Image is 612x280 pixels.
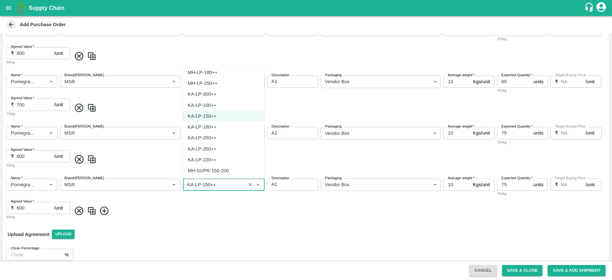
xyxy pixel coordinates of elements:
[47,181,55,189] button: Open
[11,73,22,78] label: Name
[54,50,63,57] p: /unit
[11,44,34,49] label: Agreed Value
[272,130,314,136] textarea: A1
[11,101,14,108] p: ₹
[448,124,474,129] label: Average weight
[54,204,63,211] p: /unit
[188,123,216,130] div: KA-LP-180++
[555,129,558,136] p: ₹
[555,73,586,78] label: Target Buying Price
[17,99,54,111] input: 0.0
[11,176,22,181] label: Name
[64,124,104,129] label: Brand/[PERSON_NAME]
[64,73,104,78] label: Brand/[PERSON_NAME]
[87,51,97,62] img: CloneIcon
[497,139,548,145] div: 750kg
[20,22,66,27] b: Add Purchase Order
[555,181,558,188] p: ₹
[325,176,342,181] label: Packaging
[6,162,70,168] div: 60/kg
[188,178,229,185] div: MH-SUPR-200-250
[170,181,178,189] button: Open
[11,124,22,129] label: Name
[62,181,160,189] input: Create Brand/Marka
[497,127,531,139] input: 0
[561,76,586,88] input: 0.0
[52,230,75,239] span: Upload
[188,145,216,152] div: KA-LP-350++
[6,111,70,117] div: 70/kg
[188,156,216,163] div: KA-LP-220++
[586,129,594,136] p: /unit
[443,76,470,88] input: 0.0
[497,76,531,88] input: 0
[497,36,548,42] div: 370kg
[584,2,595,14] div: customer-support
[534,78,543,85] p: units
[87,103,97,113] img: CloneIcon
[561,179,586,191] input: 0.0
[6,249,62,261] input: Chute
[272,181,314,188] textarea: A1
[188,69,217,76] div: MH-LP-180++
[62,129,160,137] input: Create Brand/Marka
[555,78,558,85] p: ₹
[54,153,63,160] p: /unit
[170,129,178,137] button: Open
[272,176,289,181] label: Description
[586,78,594,85] p: /unit
[555,176,586,181] label: Target Buying Price
[11,96,34,101] label: Agreed Value
[6,59,70,65] div: 80/kg
[17,202,54,214] input: 0.0
[497,179,531,191] input: 0
[188,167,229,174] div: MH-SUPR-150-200
[448,176,474,181] label: Average weight
[501,124,533,129] label: Expected Quantity
[188,80,217,87] div: MH-LP-250++
[47,77,55,86] button: Open
[11,246,40,251] label: Chute Percentage
[11,147,34,152] label: Agreed Value
[17,47,54,59] input: 0.0
[8,181,37,189] input: Name
[188,113,216,120] div: KA-LP-150++
[65,251,69,258] p: %
[11,50,14,57] p: ₹
[497,191,548,196] div: 750kg
[11,199,34,204] label: Agreed Value
[325,181,350,188] p: Vendor Box
[188,91,216,98] div: KA-LP-300++
[501,176,533,181] label: Expected Quantity
[502,265,543,276] button: Save & Close
[17,150,54,162] input: 0.0
[8,129,37,137] input: Name
[443,127,470,139] input: 0.0
[469,265,497,276] button: Cancel
[325,124,342,129] label: Packaging
[325,130,350,137] p: Vendor Box
[272,73,289,78] label: Description
[47,129,55,137] button: Open
[443,179,470,191] input: 0.0
[6,214,70,220] div: 60/kg
[586,181,594,188] p: /unit
[272,78,314,85] textarea: A1
[325,73,342,78] label: Packaging
[64,176,104,181] label: Brand/[PERSON_NAME]
[272,124,289,129] label: Description
[87,206,97,216] img: CloneIcon
[1,1,16,15] button: open drawer
[473,181,490,188] p: Kgs/unit
[62,77,160,86] input: Create Brand/Marka
[188,102,216,109] div: KA-LP-100++
[87,154,97,165] img: CloneIcon
[54,101,63,108] p: /unit
[11,153,14,160] p: ₹
[187,176,197,181] label: SKU
[11,204,14,211] p: ₹
[561,127,586,139] input: 0.0
[473,78,490,85] p: Kgs/unit
[448,73,474,78] label: Average weight
[595,1,607,15] div: account of current user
